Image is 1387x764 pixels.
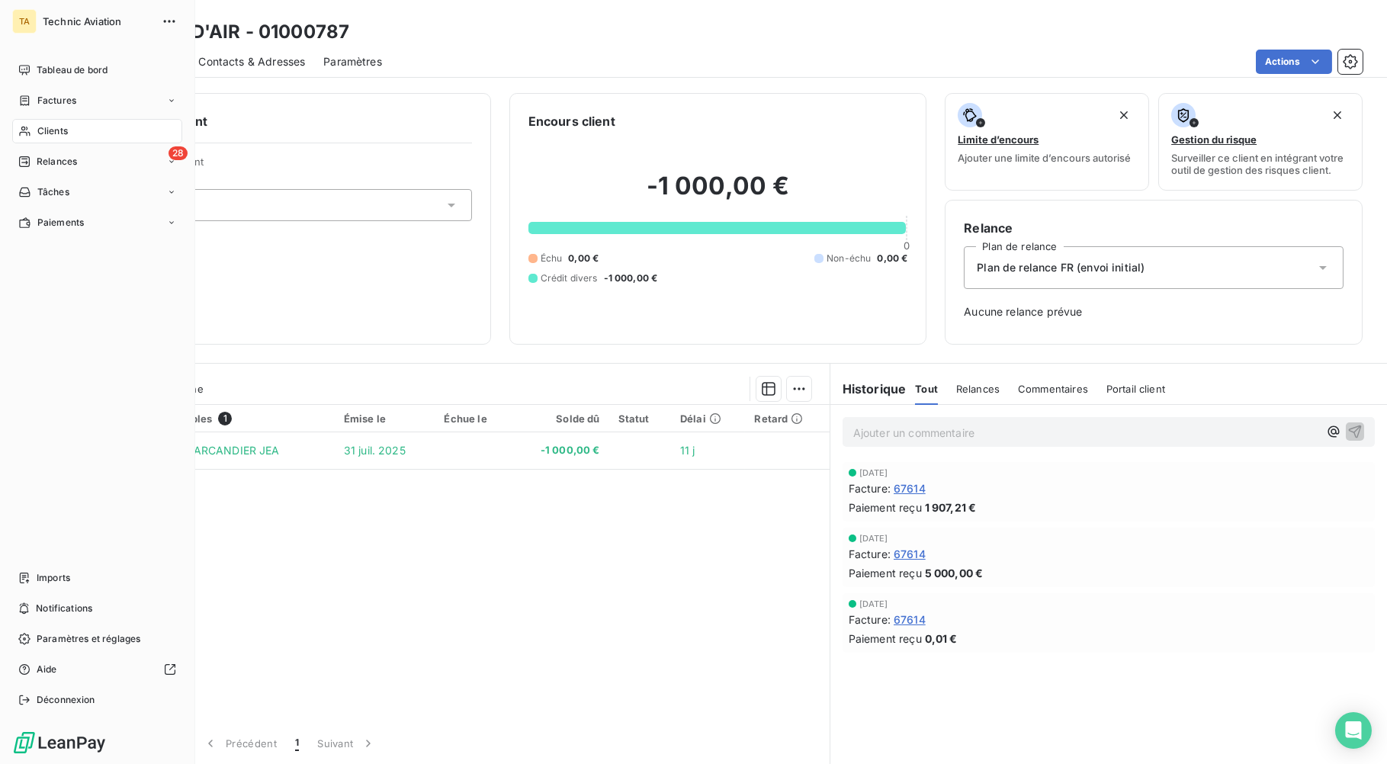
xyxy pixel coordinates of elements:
[827,252,871,265] span: Non-échu
[444,412,502,425] div: Échue le
[958,133,1039,146] span: Limite d’encours
[37,185,69,199] span: Tâches
[528,171,908,217] h2: -1 000,00 €
[12,657,182,682] a: Aide
[964,304,1344,319] span: Aucune relance prévue
[894,546,926,562] span: 67614
[295,736,299,751] span: 1
[12,627,182,651] a: Paramètres et réglages
[123,156,472,177] span: Propriétés Client
[541,252,563,265] span: Échu
[37,632,140,646] span: Paramètres et réglages
[36,602,92,615] span: Notifications
[568,252,599,265] span: 0,00 €
[945,93,1149,191] button: Limite d’encoursAjouter une limite d’encours autorisé
[92,112,472,130] h6: Informations client
[859,468,888,477] span: [DATE]
[344,444,406,457] span: 31 juil. 2025
[894,612,926,628] span: 67614
[915,383,938,395] span: Tout
[12,180,182,204] a: Tâches
[218,412,232,425] span: 1
[849,612,891,628] span: Facture :
[877,252,907,265] span: 0,00 €
[194,727,286,759] button: Précédent
[956,383,1000,395] span: Relances
[37,663,57,676] span: Aide
[925,499,977,515] span: 1 907,21 €
[964,219,1344,237] h6: Relance
[12,119,182,143] a: Clients
[958,152,1131,164] span: Ajouter une limite d’encours autorisé
[859,534,888,543] span: [DATE]
[12,730,107,755] img: Logo LeanPay
[12,149,182,174] a: 28Relances
[37,124,68,138] span: Clients
[1335,712,1372,749] div: Open Intercom Messenger
[849,631,922,647] span: Paiement reçu
[754,412,820,425] div: Retard
[904,239,910,252] span: 0
[1018,383,1088,395] span: Commentaires
[1256,50,1332,74] button: Actions
[37,94,76,108] span: Factures
[169,146,188,160] span: 28
[37,216,84,230] span: Paiements
[925,565,984,581] span: 5 000,00 €
[12,566,182,590] a: Imports
[859,599,888,608] span: [DATE]
[134,18,349,46] h3: PICARD'AIR - 01000787
[830,380,907,398] h6: Historique
[849,565,922,581] span: Paiement reçu
[198,54,305,69] span: Contacts & Adresses
[12,210,182,235] a: Paiements
[541,271,598,285] span: Crédit divers
[37,155,77,169] span: Relances
[1158,93,1363,191] button: Gestion du risqueSurveiller ce client en intégrant votre outil de gestion des risques client.
[37,571,70,585] span: Imports
[37,63,108,77] span: Tableau de bord
[849,499,922,515] span: Paiement reçu
[680,444,695,457] span: 11 j
[977,260,1145,275] span: Plan de relance FR (envoi initial)
[521,412,599,425] div: Solde dû
[521,443,599,458] span: -1 000,00 €
[344,412,426,425] div: Émise le
[1106,383,1165,395] span: Portail client
[12,9,37,34] div: TA
[1171,133,1257,146] span: Gestion du risque
[1171,152,1350,176] span: Surveiller ce client en intégrant votre outil de gestion des risques client.
[12,88,182,113] a: Factures
[37,693,95,707] span: Déconnexion
[308,727,385,759] button: Suivant
[117,444,280,457] span: VIR INST M. MARCANDIER JEA
[12,58,182,82] a: Tableau de bord
[849,480,891,496] span: Facture :
[925,631,958,647] span: 0,01 €
[618,412,662,425] div: Statut
[849,546,891,562] span: Facture :
[286,727,308,759] button: 1
[604,271,658,285] span: -1 000,00 €
[117,412,326,425] div: Pièces comptables
[323,54,382,69] span: Paramètres
[680,412,737,425] div: Délai
[528,112,615,130] h6: Encours client
[894,480,926,496] span: 67614
[43,15,153,27] span: Technic Aviation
